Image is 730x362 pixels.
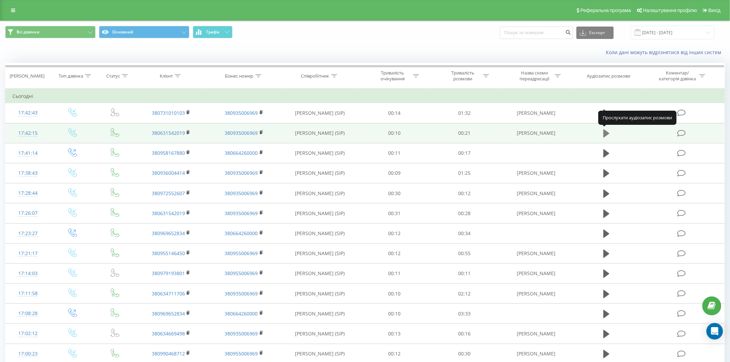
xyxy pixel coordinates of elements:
[225,150,258,156] a: 380664260000
[225,110,258,116] a: 380935006969
[206,30,220,34] span: Графік
[430,123,500,143] td: 00:21
[152,150,185,156] a: 380958167880
[500,103,573,123] td: [PERSON_NAME]
[516,70,553,82] div: Назва схеми переадресації
[500,123,573,143] td: [PERSON_NAME]
[430,243,500,263] td: 00:55
[500,183,573,203] td: [PERSON_NAME]
[280,324,359,344] td: [PERSON_NAME] (SIP)
[430,183,500,203] td: 00:12
[359,203,430,223] td: 00:31
[359,304,430,324] td: 00:10
[280,223,359,243] td: [PERSON_NAME] (SIP)
[587,73,631,79] div: Аудіозапис розмови
[225,250,258,257] a: 380955006969
[359,324,430,344] td: 00:13
[59,73,83,79] div: Тип дзвінка
[99,26,189,38] button: Основний
[500,203,573,223] td: [PERSON_NAME]
[225,170,258,176] a: 380935006969
[152,290,185,297] a: 380634711706
[500,263,573,283] td: [PERSON_NAME]
[707,323,723,340] div: Open Intercom Messenger
[280,243,359,263] td: [PERSON_NAME] (SIP)
[657,70,698,82] div: Коментар/категорія дзвінка
[12,227,43,240] div: 17:23:27
[225,330,258,337] a: 380935006969
[280,163,359,183] td: [PERSON_NAME] (SIP)
[359,103,430,123] td: 00:14
[430,263,500,283] td: 00:11
[12,187,43,200] div: 17:28:44
[430,143,500,163] td: 00:17
[500,27,573,39] input: Пошук за номером
[430,304,500,324] td: 03:33
[12,207,43,220] div: 17:26:07
[152,130,185,136] a: 380631542019
[359,243,430,263] td: 00:12
[12,327,43,340] div: 17:02:12
[301,73,329,79] div: Співробітник
[6,89,725,103] td: Сьогодні
[225,210,258,217] a: 380935006969
[280,123,359,143] td: [PERSON_NAME] (SIP)
[12,247,43,260] div: 17:21:17
[359,143,430,163] td: 00:11
[160,73,173,79] div: Клієнт
[606,49,725,56] a: Коли дані можуть відрізнятися вiд інших систем
[152,110,185,116] a: 380731010103
[17,29,39,35] span: Всі дзвінки
[576,27,614,39] button: Експорт
[280,143,359,163] td: [PERSON_NAME] (SIP)
[225,310,258,317] a: 380664260000
[280,263,359,283] td: [PERSON_NAME] (SIP)
[12,347,43,361] div: 17:00:23
[12,167,43,180] div: 17:38:43
[225,190,258,197] a: 380935006969
[280,304,359,324] td: [PERSON_NAME] (SIP)
[12,287,43,300] div: 17:11:58
[12,127,43,140] div: 17:42:15
[12,267,43,280] div: 17:14:03
[106,73,120,79] div: Статус
[12,307,43,320] div: 17:08:28
[225,270,258,276] a: 380955006969
[152,190,185,197] a: 380972552607
[709,8,721,13] span: Вихід
[444,70,481,82] div: Тривалість розмови
[152,350,185,357] a: 380990468712
[500,284,573,304] td: [PERSON_NAME]
[359,263,430,283] td: 00:11
[152,210,185,217] a: 380631542019
[152,270,185,276] a: 380979193801
[359,123,430,143] td: 00:10
[225,290,258,297] a: 380935006969
[152,230,185,237] a: 380969652834
[598,111,677,125] div: Прослухати аудіозапис розмови
[280,284,359,304] td: [PERSON_NAME] (SIP)
[581,8,631,13] span: Реферальна програма
[430,223,500,243] td: 00:34
[430,284,500,304] td: 02:12
[152,250,185,257] a: 380955146450
[500,243,573,263] td: [PERSON_NAME]
[152,310,185,317] a: 380969652834
[359,163,430,183] td: 00:09
[500,163,573,183] td: [PERSON_NAME]
[12,106,43,120] div: 17:42:43
[5,26,96,38] button: Всі дзвінки
[643,8,697,13] span: Налаштування профілю
[280,203,359,223] td: [PERSON_NAME] (SIP)
[193,26,233,38] button: Графік
[225,350,258,357] a: 380955006969
[10,73,45,79] div: [PERSON_NAME]
[500,324,573,344] td: [PERSON_NAME]
[225,73,254,79] div: Бізнес номер
[152,330,185,337] a: 380634669498
[430,203,500,223] td: 00:28
[280,103,359,123] td: [PERSON_NAME] (SIP)
[225,230,258,237] a: 380664260000
[430,163,500,183] td: 01:25
[12,147,43,160] div: 17:41:14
